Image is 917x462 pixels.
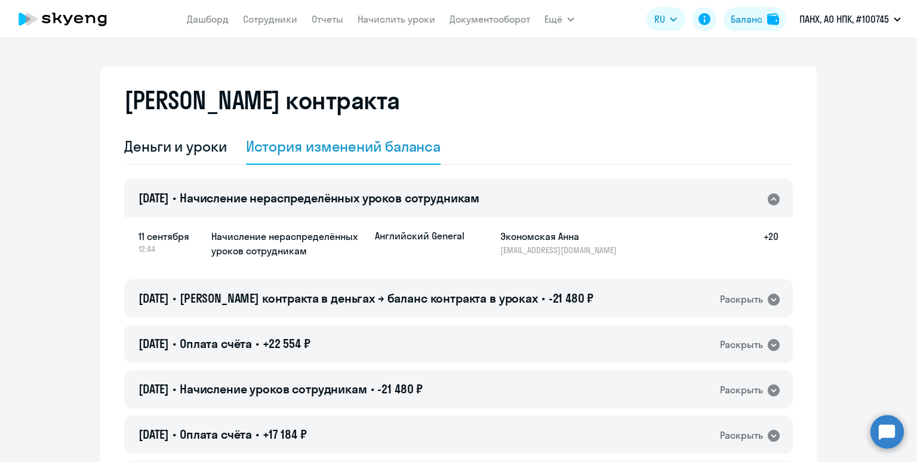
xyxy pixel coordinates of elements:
[180,381,367,396] span: Начисление уроков сотрудникам
[720,383,763,398] div: Раскрыть
[799,12,889,26] p: ПАНХ, АО НПК, #100745
[139,190,169,205] span: [DATE]
[139,291,169,306] span: [DATE]
[724,7,786,31] button: Балансbalance
[720,428,763,443] div: Раскрыть
[139,336,169,351] span: [DATE]
[256,427,259,442] span: •
[180,190,479,205] span: Начисление нераспределённых уроков сотрудникам
[139,427,169,442] span: [DATE]
[312,13,343,25] a: Отчеты
[541,291,545,306] span: •
[720,337,763,352] div: Раскрыть
[243,13,297,25] a: Сотрудники
[646,7,685,31] button: RU
[740,229,778,255] h5: +20
[731,12,762,26] div: Баланс
[187,13,229,25] a: Дашборд
[793,5,907,33] button: ПАНХ, АО НПК, #100745
[173,336,176,351] span: •
[720,292,763,307] div: Раскрыть
[124,137,227,156] div: Деньги и уроки
[450,13,530,25] a: Документооборот
[173,427,176,442] span: •
[139,244,202,254] span: 12:44
[767,13,779,25] img: balance
[139,229,202,244] span: 11 сентября
[544,12,562,26] span: Ещё
[246,137,441,156] div: История изменений баланса
[124,86,400,115] h2: [PERSON_NAME] контракта
[375,229,464,242] p: Английский General
[377,381,423,396] span: -21 480 ₽
[358,13,435,25] a: Начислить уроки
[211,229,365,258] h5: Начисление нераспределённых уроков сотрудникам
[549,291,594,306] span: -21 480 ₽
[139,381,169,396] span: [DATE]
[173,190,176,205] span: •
[263,336,310,351] span: +22 554 ₽
[500,229,623,244] h5: Экономская Анна
[500,245,623,255] p: [EMAIL_ADDRESS][DOMAIN_NAME]
[180,291,538,306] span: [PERSON_NAME] контракта в деньгах → баланс контракта в уроках
[544,7,574,31] button: Ещё
[263,427,307,442] span: +17 184 ₽
[173,381,176,396] span: •
[173,291,176,306] span: •
[654,12,665,26] span: RU
[180,336,252,351] span: Оплата счёта
[371,381,374,396] span: •
[180,427,252,442] span: Оплата счёта
[256,336,259,351] span: •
